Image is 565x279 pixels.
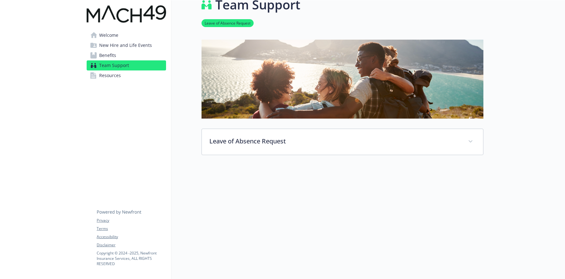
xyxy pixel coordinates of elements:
[87,70,166,81] a: Resources
[97,218,166,223] a: Privacy
[97,226,166,232] a: Terms
[202,40,483,119] img: team support page banner
[87,40,166,50] a: New Hire and Life Events
[97,250,166,266] p: Copyright © 2024 - 2025 , Newfront Insurance Services, ALL RIGHTS RESERVED
[87,60,166,70] a: Team Support
[99,70,121,81] span: Resources
[202,20,254,26] a: Leave of Absence Request
[99,60,129,70] span: Team Support
[97,242,166,248] a: Disclaimer
[99,30,118,40] span: Welcome
[99,50,116,60] span: Benefits
[97,234,166,240] a: Accessibility
[87,50,166,60] a: Benefits
[99,40,152,50] span: New Hire and Life Events
[209,137,460,146] p: Leave of Absence Request
[202,129,483,155] div: Leave of Absence Request
[87,30,166,40] a: Welcome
